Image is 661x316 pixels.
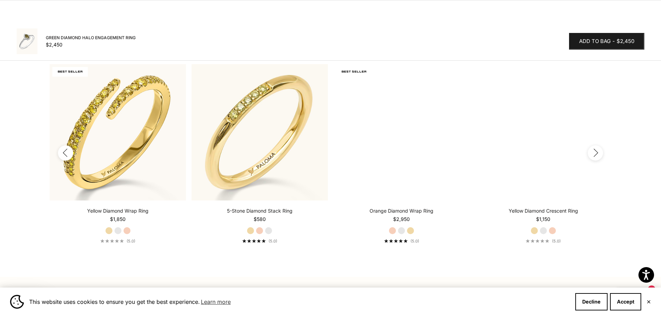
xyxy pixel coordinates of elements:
[526,239,549,243] div: 5.0 out of 5.0 stars
[10,295,24,309] img: Cookie banner
[87,207,149,214] a: Yellow Diamond Wrap Ring
[242,239,277,244] a: 5.0 out of 5.0 stars(5.0)
[336,67,372,77] span: BEST SELLER
[393,216,410,223] sale-price: $2,950
[192,64,328,200] img: #YellowGold
[569,33,644,50] button: Add to bag-$2,450
[200,297,232,307] a: Learn more
[17,28,37,54] img: #WhiteGold
[52,67,88,77] span: BEST SELLER
[100,239,135,244] a: 5.0 out of 5.0 stars(5.0)
[50,64,186,200] img: #YellowGold
[509,207,578,214] a: Yellow Diamond Crescent Ring
[610,293,641,310] button: Accept
[46,41,62,48] sale-price: $2,450
[100,239,124,243] div: 5.0 out of 5.0 stars
[552,239,561,244] span: (5.0)
[410,239,419,244] span: (5.0)
[242,239,266,243] div: 5.0 out of 5.0 stars
[384,239,419,244] a: 5.0 out of 5.0 stars(5.0)
[192,64,328,200] a: #YellowGold #RoseGold #WhiteGold
[646,300,651,304] button: Close
[370,207,433,214] a: Orange Diamond Wrap Ring
[475,64,612,200] img: #YellowGold
[29,297,570,307] span: This website uses cookies to ensure you get the best experience.
[579,37,611,46] span: Add to bag
[254,216,266,223] sale-price: $580
[384,239,408,243] div: 5.0 out of 5.0 stars
[526,239,561,244] a: 5.0 out of 5.0 stars(5.0)
[110,216,126,223] sale-price: $1,850
[269,239,277,244] span: (5.0)
[333,64,470,200] img: #RoseGold
[575,293,608,310] button: Decline
[227,207,293,214] a: 5-Stone Diamond Stack Ring
[536,216,550,223] sale-price: $1,150
[46,34,136,41] span: Green Diamond Halo Engagement Ring
[127,239,135,244] span: (5.0)
[617,37,634,46] span: $2,450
